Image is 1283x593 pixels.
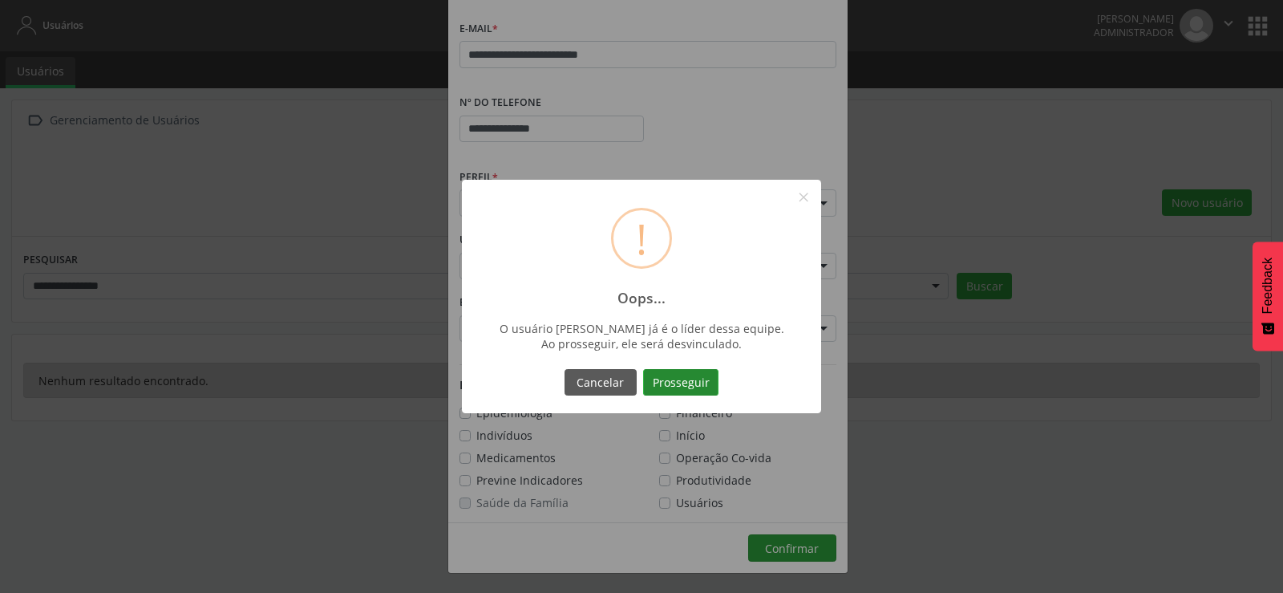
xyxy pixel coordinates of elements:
[1261,258,1275,314] span: Feedback
[1253,242,1283,351] button: Feedback - Mostrar pesquisa
[643,369,718,396] button: Prosseguir
[617,290,666,307] h2: Oops...
[790,184,817,211] button: Close this dialog
[565,369,637,396] button: Cancelar
[636,210,647,266] div: !
[494,321,789,351] div: O usuário [PERSON_NAME] já é o líder dessa equipe. Ao prosseguir, ele será desvinculado.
